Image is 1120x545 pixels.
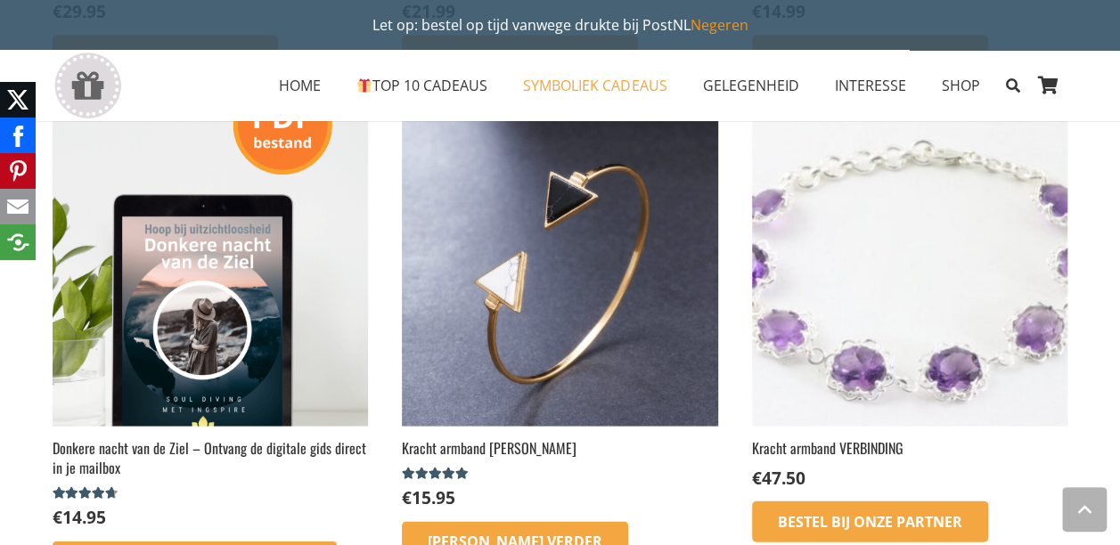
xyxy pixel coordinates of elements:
a: Zoeken [997,63,1028,108]
div: Gewaardeerd 5.00 uit 5 [402,466,470,480]
a: 🎁TOP 10 CADEAUS🎁 TOP 10 CADEAUS Menu [339,63,505,108]
bdi: 15.95 [402,484,455,508]
a: Terug naar top [1062,487,1107,532]
a: Donkere nacht van de Ziel – Ontvang de digitale gids direct in je mailboxGewaardeerd 4.50 uit 5 €... [53,110,368,529]
span: TOP 10 CADEAUS [356,76,487,95]
h2: Kracht armband VERBINDING [752,437,1067,457]
span: SYMBOLIEK CADEAUS [523,76,666,95]
img: 925 Zilveren dames armband met amethist edelstenen Spiritueel cadeau armband met Amethist [752,110,1067,425]
img: Je levensenergie terugvinden bij een gebrek aan zingeving depressie zingeving kwijt zijn ingspire... [53,110,368,425]
bdi: 14.95 [53,504,106,528]
a: Negeren [691,15,748,35]
span: € [752,465,762,489]
span: Gewaardeerd uit 5 [53,485,114,500]
a: SHOPSHOP Menu [923,63,997,108]
a: gift-box-icon-grey-inspirerendwinkelen [53,53,123,119]
h2: Donkere nacht van de Ziel – Ontvang de digitale gids direct in je mailbox [53,437,368,477]
img: symbolisch kracht cadeau armband met speciale betekenis - Bestel op inspirerendwinkelen.nl [402,110,717,425]
img: 🎁 [357,78,372,93]
div: Gewaardeerd 4.50 uit 5 [53,485,121,500]
span: SHOP [941,76,979,95]
h2: Kracht armband [PERSON_NAME] [402,437,717,457]
a: SYMBOLIEK CADEAUSSYMBOLIEK CADEAUS Menu [505,63,684,108]
span: € [53,504,62,528]
a: Winkelwagen [1029,50,1068,121]
a: Kracht armband [PERSON_NAME]Gewaardeerd 5.00 uit 5 €15.95 [402,110,717,508]
span: Gewaardeerd uit 5 [402,466,470,480]
span: HOME [279,76,321,95]
a: Kracht armband VERBINDING €47.50 [752,110,1067,489]
a: INTERESSEINTERESSE Menu [816,63,923,108]
a: HOMEHOME Menu [261,63,339,108]
span: GELEGENHEID [702,76,798,95]
a: GELEGENHEIDGELEGENHEID Menu [684,63,816,108]
bdi: 47.50 [752,465,805,489]
span: INTERESSE [834,76,905,95]
a: Bestel bij onze Partner [752,500,988,541]
span: € [402,484,412,508]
